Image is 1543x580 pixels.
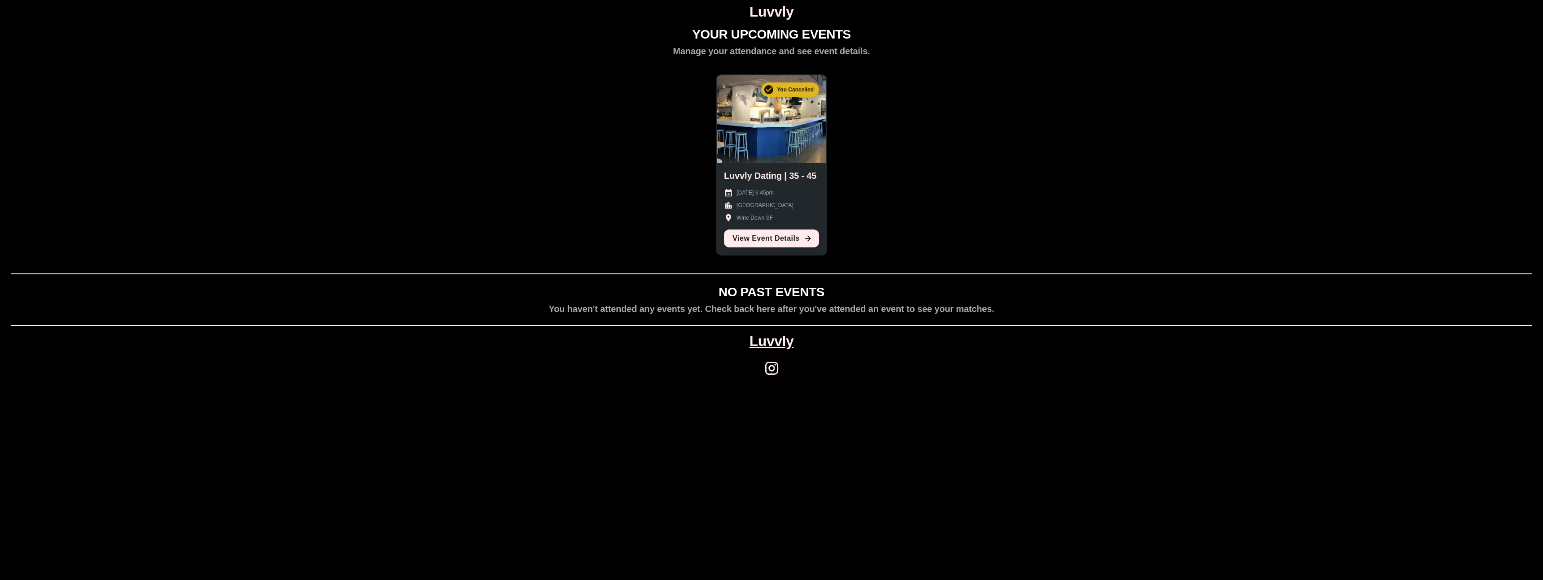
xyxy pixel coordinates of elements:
h2: Manage your attendance and see event details. [673,46,870,56]
span: You Cancelled [771,87,819,93]
h1: NO PAST EVENTS [719,285,824,300]
h2: You haven't attended any events yet. Check back here after you've attended an event to see your m... [549,303,994,314]
a: View Event Details [724,229,819,247]
a: Luvvly [750,333,793,350]
p: [GEOGRAPHIC_DATA] [737,201,793,209]
h1: Luvvly [4,4,1539,20]
h1: YOUR UPCOMING EVENTS [692,27,851,42]
p: [DATE] 6:45pm [737,189,774,197]
p: Wine Down SF [737,214,773,222]
h2: Luvvly Dating | 35 - 45 [724,170,816,181]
